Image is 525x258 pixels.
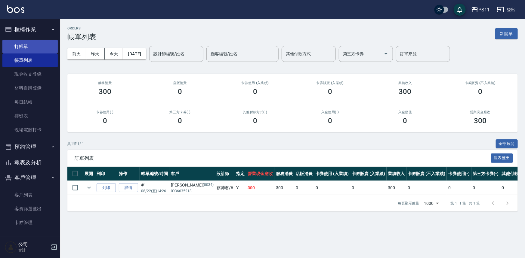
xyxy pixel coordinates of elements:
button: save [454,4,466,16]
a: 現場電腦打卡 [2,123,58,137]
button: 預約管理 [2,139,58,155]
h3: 300 [399,87,412,96]
td: #1 [140,181,169,195]
button: 全部展開 [496,139,518,149]
th: 展開 [83,167,95,181]
th: 客戶 [169,167,215,181]
h2: 卡券販賣 (入業績) [300,81,361,85]
th: 營業現金應收 [246,167,274,181]
a: 排班表 [2,109,58,123]
a: 詳情 [119,183,138,193]
td: 0 [471,181,500,195]
a: 報表匯出 [491,155,513,161]
th: 卡券使用 (入業績) [314,167,351,181]
button: 行銷工具 [2,232,58,248]
button: [DATE] [123,48,146,59]
h2: 卡券使用(-) [75,110,135,114]
h2: 入金儲值 [375,110,436,114]
div: [PERSON_NAME] [171,182,214,188]
th: 卡券使用(-) [447,167,471,181]
h2: 卡券販賣 (不入業績) [450,81,511,85]
td: 0 [406,181,447,195]
td: 300 [274,181,294,195]
div: PS11 [478,6,490,14]
p: 共 1 筆, 1 / 1 [67,141,84,147]
h3: 0 [178,87,182,96]
button: 列印 [97,183,116,193]
p: 每頁顯示數量 [398,201,419,206]
th: 卡券販賣 (入業績) [350,167,387,181]
th: 操作 [117,167,140,181]
a: 客戶列表 [2,188,58,202]
a: 卡券管理 [2,216,58,229]
a: 每日結帳 [2,95,58,109]
button: 客戶管理 [2,170,58,186]
button: expand row [85,183,94,192]
p: 會計 [18,247,49,253]
h3: 0 [403,117,407,125]
td: 300 [387,181,406,195]
th: 卡券販賣 (不入業績) [406,167,447,181]
h3: 0 [328,87,332,96]
h2: 入金使用(-) [300,110,361,114]
h3: 300 [99,87,111,96]
th: 帳單編號/時間 [140,167,169,181]
td: 0 [447,181,471,195]
td: 300 [246,181,274,195]
button: 報表匯出 [491,153,513,163]
a: 帳單列表 [2,53,58,67]
a: 材料自購登錄 [2,81,58,95]
h3: 0 [103,117,107,125]
th: 指定 [235,167,246,181]
h3: 0 [253,87,257,96]
button: 櫃檯作業 [2,22,58,37]
button: Open [381,49,391,59]
h2: 卡券使用 (入業績) [225,81,286,85]
a: 打帳單 [2,40,58,53]
h3: 帳單列表 [67,33,96,41]
th: 設計師 [215,167,235,181]
div: 1000 [422,195,441,211]
h3: 0 [478,87,482,96]
p: 0936635218 [171,188,214,194]
button: 報表及分析 [2,155,58,170]
p: (0034) [203,182,214,188]
button: PS11 [469,4,492,16]
h2: 其他付款方式(-) [225,110,286,114]
button: 昨天 [86,48,105,59]
th: 業績收入 [387,167,406,181]
a: 現金收支登錄 [2,67,58,81]
h2: 店販消費 [150,81,211,85]
img: Logo [7,5,24,13]
h5: 公司 [18,241,49,247]
button: 前天 [67,48,86,59]
img: Person [5,241,17,253]
button: 登出 [495,4,518,15]
a: 客資篩選匯出 [2,202,58,216]
p: 08/22 (五) 14:26 [141,188,168,194]
h3: 0 [178,117,182,125]
h3: 服務消費 [75,81,135,85]
button: 今天 [105,48,123,59]
td: 0 [294,181,314,195]
th: 第三方卡券(-) [471,167,500,181]
td: 0 [314,181,351,195]
a: 新開單 [495,31,518,36]
h3: 0 [328,117,332,125]
th: 列印 [95,167,117,181]
h3: 300 [474,117,486,125]
th: 服務消費 [274,167,294,181]
td: Y [235,181,246,195]
td: 0 [350,181,387,195]
h2: 業績收入 [375,81,436,85]
h2: 營業現金應收 [450,110,511,114]
h3: 0 [253,117,257,125]
h2: 第三方卡券(-) [150,110,211,114]
td: 蔡沛君 /6 [215,181,235,195]
button: 新開單 [495,28,518,39]
h2: ORDERS [67,26,96,30]
span: 訂單列表 [75,155,491,161]
p: 第 1–1 筆 共 1 筆 [451,201,480,206]
th: 店販消費 [294,167,314,181]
